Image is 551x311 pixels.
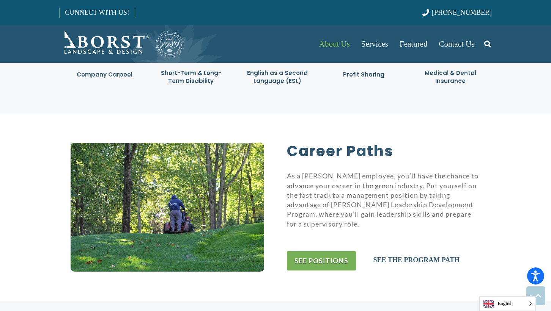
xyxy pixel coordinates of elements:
[400,39,427,48] span: Featured
[313,25,356,63] a: About Us
[356,25,394,63] a: Services
[60,3,134,22] a: CONNECT WITH US!
[526,286,545,305] a: Back to top
[373,256,460,267] a: see the program path
[287,142,480,160] p: Career Paths
[361,39,388,48] span: Services
[72,69,136,80] p: Company Carpool
[319,39,350,48] span: About Us
[287,251,356,270] a: see positions
[479,296,536,311] aside: Language selected: English
[480,34,495,53] a: Search
[159,69,223,85] p: Short-Term & Long-Term Disability
[439,39,475,48] span: Contact Us
[418,69,482,85] p: Medical & Dental Insurance
[422,9,492,16] a: [PHONE_NUMBER]
[287,171,480,228] p: As a [PERSON_NAME] employee, you’ll have the chance to advance your career in the green industry....
[246,69,309,85] p: English as a Second Language (ESL)
[59,29,185,59] a: Borst-Logo
[433,25,480,63] a: Contact Us
[480,297,535,311] span: English
[432,9,492,16] span: [PHONE_NUMBER]
[394,25,433,63] a: Featured
[332,69,396,80] p: Profit Sharing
